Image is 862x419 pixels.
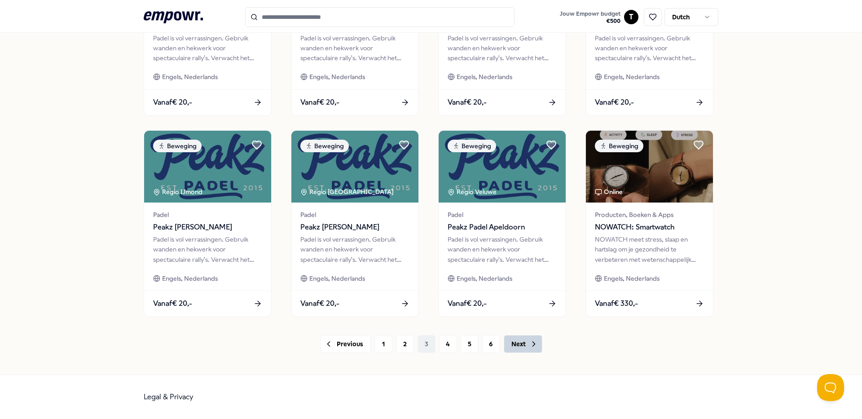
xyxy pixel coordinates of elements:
[153,33,262,63] div: Padel is vol verrassingen. Gebruik wanden en hekwerk voor spectaculaire rally's. Verwacht het onv...
[291,130,419,317] a: package imageBewegingRegio [GEOGRAPHIC_DATA] PadelPeakz [PERSON_NAME]Padel is vol verrassingen. G...
[604,273,660,283] span: Engels, Nederlands
[300,210,409,220] span: Padel
[448,234,557,265] div: Padel is vol verrassingen. Gebruik wanden en hekwerk voor spectaculaire rally's. Verwacht het onv...
[300,298,339,309] span: Vanaf € 20,-
[162,72,218,82] span: Engels, Nederlands
[595,298,638,309] span: Vanaf € 330,-
[153,298,192,309] span: Vanaf € 20,-
[300,234,409,265] div: Padel is vol verrassingen. Gebruik wanden en hekwerk voor spectaculaire rally's. Verwacht het onv...
[300,97,339,108] span: Vanaf € 20,-
[556,8,624,26] a: Jouw Empowr budget€500
[153,221,262,233] span: Peakz [PERSON_NAME]
[558,9,622,26] button: Jouw Empowr budget€500
[448,298,487,309] span: Vanaf € 20,-
[153,140,202,152] div: Beweging
[396,335,414,353] button: 2
[309,72,365,82] span: Engels, Nederlands
[595,33,704,63] div: Padel is vol verrassingen. Gebruik wanden en hekwerk voor spectaculaire rally's. Verwacht het onv...
[245,7,515,27] input: Search for products, categories or subcategories
[300,221,409,233] span: Peakz [PERSON_NAME]
[595,187,623,197] div: Online
[461,335,479,353] button: 5
[439,335,457,353] button: 4
[817,374,844,401] iframe: Help Scout Beacon - Open
[300,187,395,197] div: Regio [GEOGRAPHIC_DATA]
[595,97,634,108] span: Vanaf € 20,-
[448,221,557,233] span: Peakz Padel Apeldoorn
[560,18,620,25] span: € 500
[162,273,218,283] span: Engels, Nederlands
[624,10,638,24] button: T
[586,131,713,203] img: package image
[374,335,392,353] button: 1
[144,131,271,203] img: package image
[595,234,704,265] div: NOWATCH meet stress, slaap en hartslag om je gezondheid te verbeteren met wetenschappelijk gevali...
[448,210,557,220] span: Padel
[504,335,542,353] button: Next
[595,221,704,233] span: NOWATCH: Smartwatch
[309,273,365,283] span: Engels, Nederlands
[153,187,204,197] div: Regio IJmond
[144,393,194,401] a: Legal & Privacy
[448,97,487,108] span: Vanaf € 20,-
[448,140,496,152] div: Beweging
[153,234,262,265] div: Padel is vol verrassingen. Gebruik wanden en hekwerk voor spectaculaire rally's. Verwacht het onv...
[457,273,512,283] span: Engels, Nederlands
[300,33,409,63] div: Padel is vol verrassingen. Gebruik wanden en hekwerk voor spectaculaire rally's. Verwacht het onv...
[439,131,566,203] img: package image
[560,10,620,18] span: Jouw Empowr budget
[448,187,498,197] div: Regio Veluwe
[595,140,643,152] div: Beweging
[291,131,418,203] img: package image
[482,335,500,353] button: 6
[320,335,371,353] button: Previous
[153,210,262,220] span: Padel
[585,130,713,317] a: package imageBewegingOnlineProducten, Boeken & AppsNOWATCH: SmartwatchNOWATCH meet stress, slaap ...
[144,130,272,317] a: package imageBewegingRegio IJmond PadelPeakz [PERSON_NAME]Padel is vol verrassingen. Gebruik wand...
[457,72,512,82] span: Engels, Nederlands
[153,97,192,108] span: Vanaf € 20,-
[595,210,704,220] span: Producten, Boeken & Apps
[604,72,660,82] span: Engels, Nederlands
[438,130,566,317] a: package imageBewegingRegio Veluwe PadelPeakz Padel ApeldoornPadel is vol verrassingen. Gebruik wa...
[300,140,349,152] div: Beweging
[448,33,557,63] div: Padel is vol verrassingen. Gebruik wanden en hekwerk voor spectaculaire rally's. Verwacht het onv...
